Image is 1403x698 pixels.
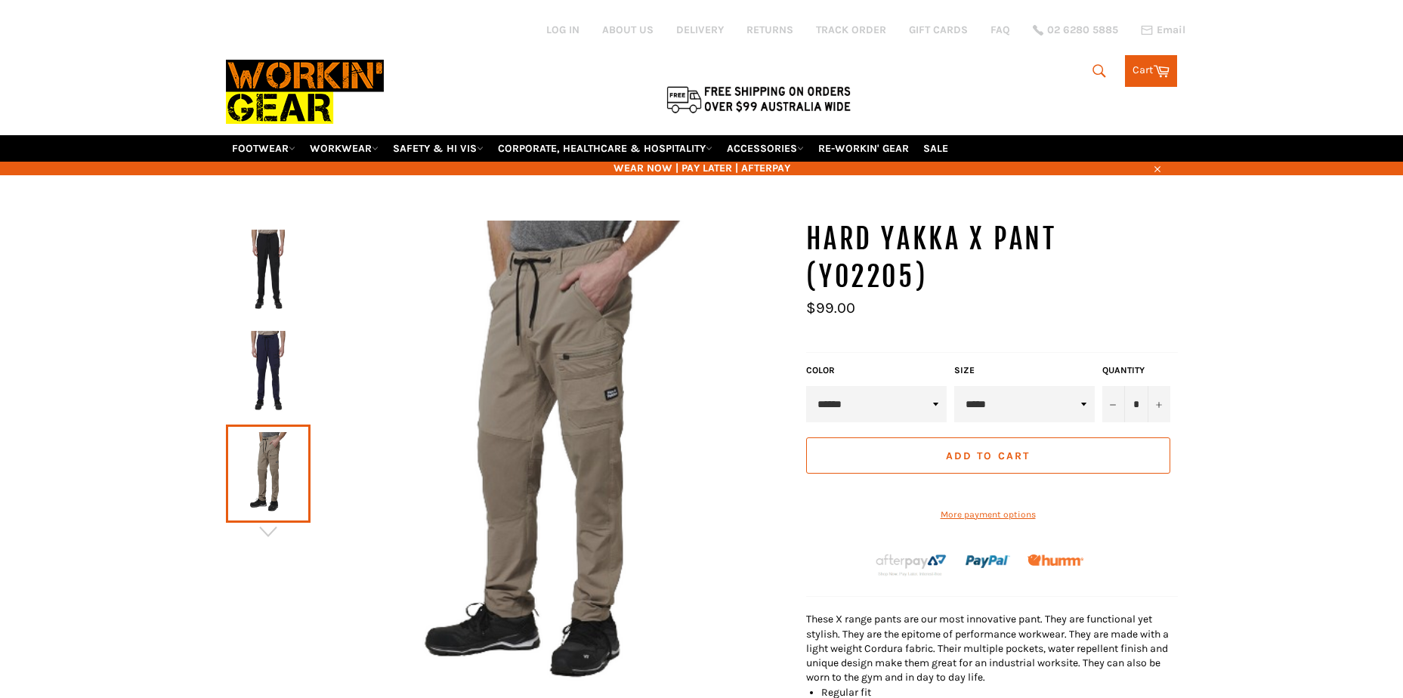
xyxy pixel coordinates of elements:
span: Add to Cart [946,449,1030,462]
img: Workin Gear leaders in Workwear, Safety Boots, PPE, Uniforms. Australia's No.1 in Workwear [226,49,384,134]
a: DELIVERY [676,23,724,37]
button: Increase item quantity by one [1148,386,1170,422]
a: FAQ [990,23,1010,37]
img: HARD YAKKA X Pant (Y02205) - Workin' Gear [233,331,303,414]
label: Color [806,364,947,377]
span: Email [1157,25,1185,36]
button: Add to Cart [806,437,1170,474]
a: More payment options [806,508,1170,521]
img: HARD YAKKA X Pant (Y02205) - Workin' Gear [233,230,303,313]
span: 02 6280 5885 [1047,25,1118,36]
a: RETURNS [746,23,793,37]
img: Humm_core_logo_RGB-01_300x60px_small_195d8312-4386-4de7-b182-0ef9b6303a37.png [1028,554,1083,566]
label: Quantity [1102,364,1170,377]
span: WEAR NOW | PAY LATER | AFTERPAY [226,161,1178,175]
a: 02 6280 5885 [1033,25,1118,36]
a: ACCESSORIES [721,135,810,162]
img: Afterpay-Logo-on-dark-bg_large.png [874,552,948,578]
span: $99.00 [806,299,855,317]
a: FOOTWEAR [226,135,301,162]
h1: HARD YAKKA X Pant (Y02205) [806,221,1178,295]
a: Log in [546,23,579,36]
label: Size [954,364,1095,377]
a: Email [1141,24,1185,36]
a: ABOUT US [602,23,654,37]
a: CORPORATE, HEALTHCARE & HOSPITALITY [492,135,718,162]
a: SALE [917,135,954,162]
img: Flat $9.95 shipping Australia wide [664,83,853,115]
a: GIFT CARDS [909,23,968,37]
button: Reduce item quantity by one [1102,386,1125,422]
a: TRACK ORDER [816,23,886,37]
a: SAFETY & HI VIS [387,135,490,162]
p: These X range pants are our most innovative pant. They are functional yet stylish. They are the e... [806,612,1178,684]
a: WORKWEAR [304,135,385,162]
a: Cart [1125,55,1177,87]
a: RE-WORKIN' GEAR [812,135,915,162]
img: paypal.png [966,539,1010,584]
